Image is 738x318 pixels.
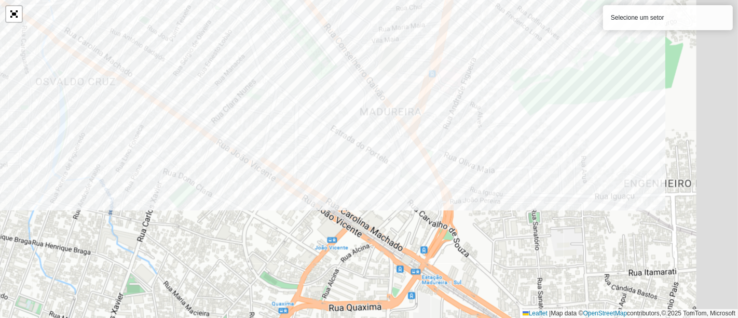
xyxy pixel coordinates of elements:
[583,310,627,317] a: OpenStreetMap
[6,6,22,22] a: Abrir mapa em tela cheia
[520,309,738,318] div: Map data © contributors,© 2025 TomTom, Microsoft
[603,5,733,30] div: Selecione um setor
[549,310,551,317] span: |
[523,310,548,317] a: Leaflet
